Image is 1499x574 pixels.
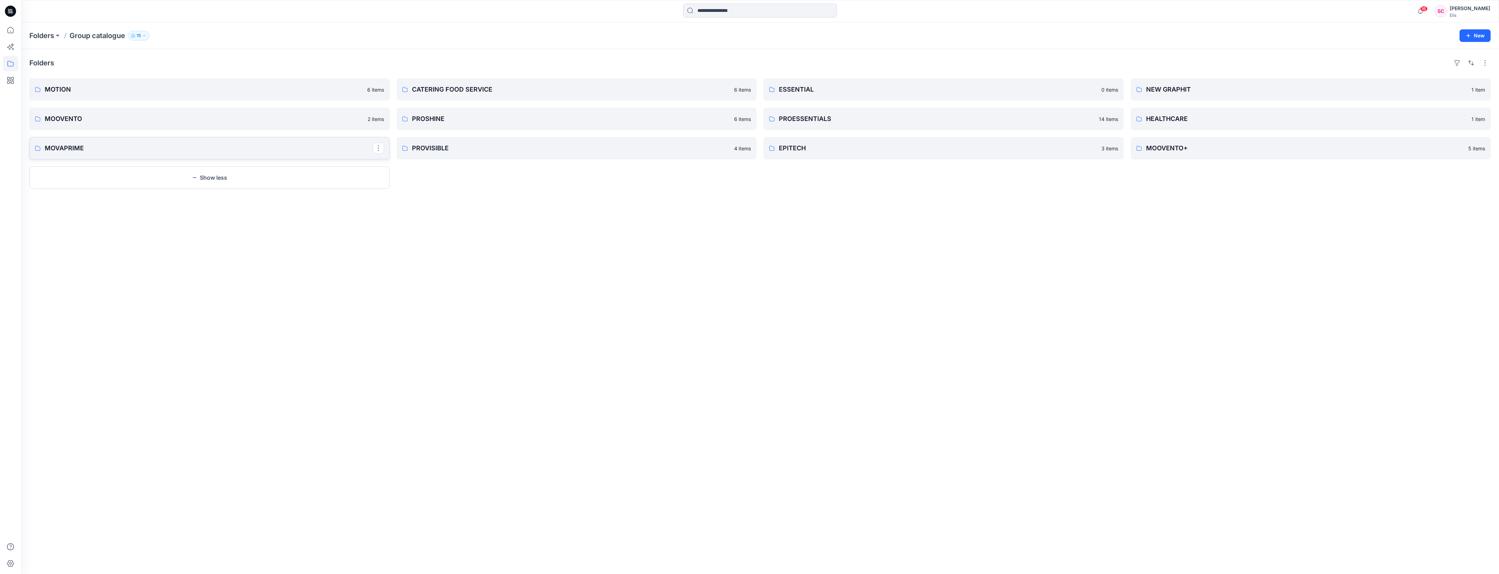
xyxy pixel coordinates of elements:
[1146,114,1468,124] p: HEALTHCARE
[29,31,54,41] a: Folders
[1146,85,1468,94] p: NEW GRAPHIT
[1099,115,1118,123] p: 14 items
[45,114,363,124] p: MOOVENTO
[412,85,730,94] p: CATERING FOOD SERVICE
[412,143,730,153] p: PROVISIBLE
[779,114,1095,124] p: PROESSENTIALS
[1131,78,1491,101] a: NEW GRAPHIT1 item
[763,108,1124,130] a: PROESSENTIALS14 items
[779,143,1097,153] p: EPITECH
[1420,6,1428,12] span: 16
[1101,145,1118,152] p: 3 items
[734,86,751,93] p: 6 items
[45,143,373,153] p: MOVAPRIME
[29,166,390,189] button: Show less
[1460,29,1491,42] button: New
[70,31,125,41] p: Group catalogue
[1131,137,1491,159] a: MOOVENTO+5 items
[1131,108,1491,130] a: HEALTHCARE1 item
[1450,4,1490,13] div: [PERSON_NAME]
[128,31,150,41] button: 15
[368,115,384,123] p: 2 items
[367,86,384,93] p: 6 items
[779,85,1097,94] p: ESSENTIAL
[763,78,1124,101] a: ESSENTIAL0 items
[1101,86,1118,93] p: 0 items
[137,32,141,40] p: 15
[1471,115,1485,123] p: 1 item
[763,137,1124,159] a: EPITECH3 items
[29,59,54,67] h4: Folders
[1146,143,1464,153] p: MOOVENTO+
[1450,13,1490,18] div: Elis
[29,78,390,101] a: MOTION6 items
[734,145,751,152] p: 4 items
[412,114,730,124] p: PROSHINE
[29,108,390,130] a: MOOVENTO2 items
[1471,86,1485,93] p: 1 item
[734,115,751,123] p: 6 items
[1468,145,1485,152] p: 5 items
[397,78,757,101] a: CATERING FOOD SERVICE6 items
[1434,5,1447,17] div: SC
[397,137,757,159] a: PROVISIBLE4 items
[29,137,390,159] a: MOVAPRIME
[45,85,363,94] p: MOTION
[397,108,757,130] a: PROSHINE6 items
